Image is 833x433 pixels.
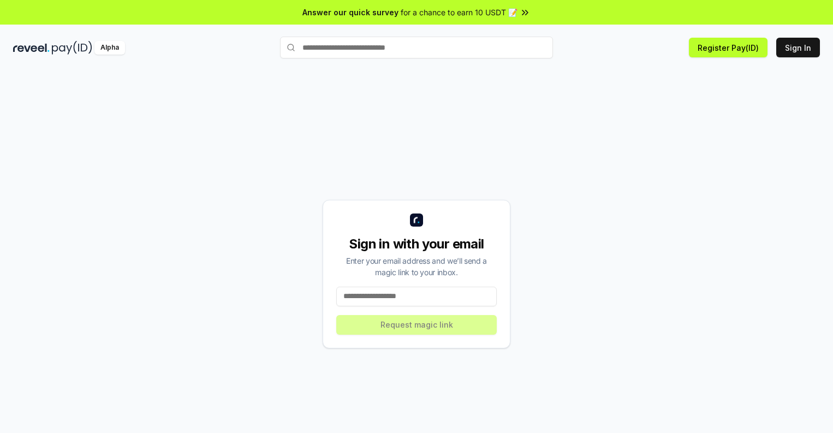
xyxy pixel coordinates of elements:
img: logo_small [410,213,423,227]
div: Enter your email address and we’ll send a magic link to your inbox. [336,255,497,278]
span: Answer our quick survey [302,7,398,18]
img: reveel_dark [13,41,50,55]
img: pay_id [52,41,92,55]
div: Alpha [94,41,125,55]
button: Register Pay(ID) [689,38,767,57]
button: Sign In [776,38,820,57]
div: Sign in with your email [336,235,497,253]
span: for a chance to earn 10 USDT 📝 [401,7,517,18]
